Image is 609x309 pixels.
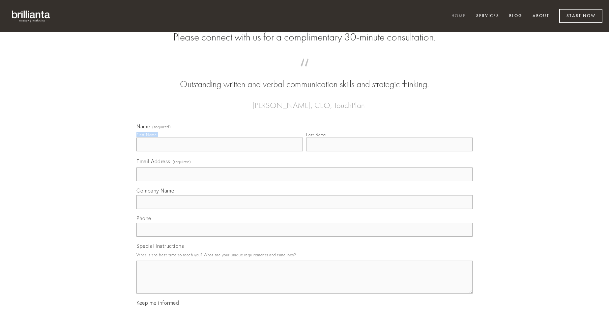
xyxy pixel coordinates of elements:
[152,125,171,129] span: (required)
[136,158,170,165] span: Email Address
[147,65,462,78] span: “
[136,250,473,259] p: What is the best time to reach you? What are your unique requirements and timelines?
[136,187,174,194] span: Company Name
[136,31,473,43] h2: Please connect with us for a complimentary 30-minute consultation.
[147,91,462,112] figcaption: — [PERSON_NAME], CEO, TouchPlan
[136,123,150,130] span: Name
[306,132,326,137] div: Last Name
[147,65,462,91] blockquote: Outstanding written and verbal communication skills and strategic thinking.
[136,299,179,306] span: Keep me informed
[173,157,191,166] span: (required)
[505,11,527,22] a: Blog
[7,7,56,26] img: brillianta - research, strategy, marketing
[472,11,504,22] a: Services
[136,215,151,221] span: Phone
[559,9,602,23] a: Start Now
[136,243,184,249] span: Special Instructions
[136,132,157,137] div: First Name
[528,11,554,22] a: About
[447,11,470,22] a: Home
